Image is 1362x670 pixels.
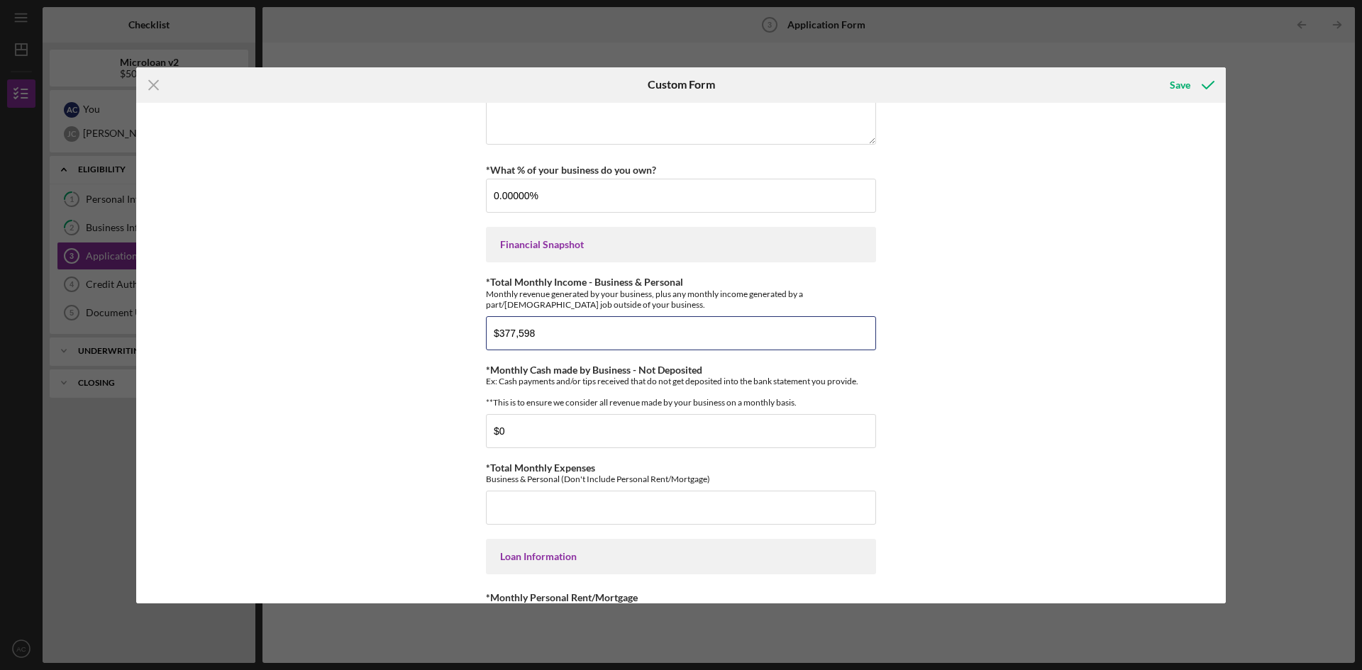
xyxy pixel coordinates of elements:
[1156,71,1226,99] button: Save
[486,77,876,145] textarea: General Demolition Services. Clients are primarily in-person.
[500,239,862,250] div: Financial Snapshot
[486,591,638,603] label: *Monthly Personal Rent/Mortgage
[486,164,656,176] label: *What % of your business do you own?
[500,551,862,562] div: Loan Information
[486,474,876,484] div: Business & Personal (Don't Include Personal Rent/Mortgage)
[486,376,876,408] div: Ex: Cash payments and/or tips received that do not get deposited into the bank statement you prov...
[486,289,876,310] div: Monthly revenue generated by your business, plus any monthly income generated by a part/[DEMOGRAP...
[1170,71,1190,99] div: Save
[648,78,715,91] h6: Custom Form
[486,462,595,474] label: *Total Monthly Expenses
[486,276,683,288] label: *Total Monthly Income - Business & Personal
[486,364,702,376] label: *Monthly Cash made by Business - Not Deposited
